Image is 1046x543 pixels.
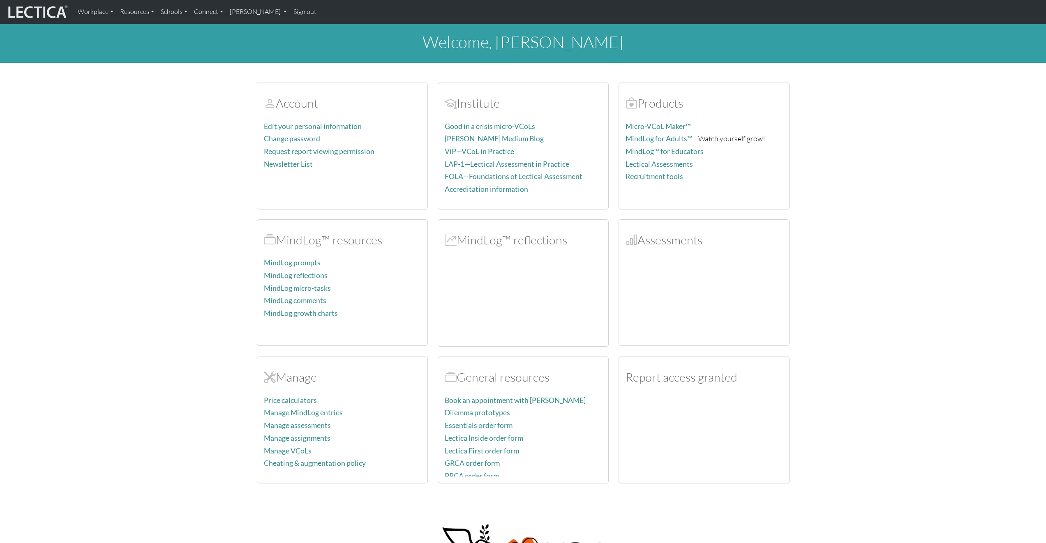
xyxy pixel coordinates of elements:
[445,160,569,168] a: LAP-1—Lectical Assessment in Practice
[626,96,783,110] h2: Products
[290,3,320,21] a: Sign out
[264,96,276,110] span: Account
[445,185,528,193] a: Accreditation information
[264,309,338,318] a: MindLog growth charts
[445,408,510,417] a: Dilemma prototypes
[626,370,783,384] h2: Report access granted
[445,434,523,442] a: Lectica Inside order form
[264,96,421,110] h2: Account
[117,3,157,21] a: Resources
[445,96,602,110] h2: Institute
[264,122,362,131] a: Edit your personal information
[6,4,68,20] img: lecticalive
[626,122,691,131] a: Micro-VCoL Maker™
[264,258,321,267] a: MindLog prompts
[445,147,514,156] a: ViP—VCoL in Practice
[445,472,499,480] a: PRCA order form
[626,147,704,156] a: MindLog™ for Educators
[626,232,637,247] span: Assessments
[191,3,226,21] a: Connect
[264,147,374,156] a: Request report viewing permission
[264,134,320,143] a: Change password
[445,459,500,467] a: GRCA order form
[626,172,683,181] a: Recruitment tools
[445,370,457,384] span: Resources
[626,233,783,247] h2: Assessments
[264,459,366,467] a: Cheating & augmentation policy
[445,421,513,430] a: Essentials order form
[157,3,191,21] a: Schools
[264,271,328,280] a: MindLog reflections
[226,3,290,21] a: [PERSON_NAME]
[626,160,693,168] a: Lectical Assessments
[264,446,312,455] a: Manage VCoLs
[264,370,276,384] span: Manage
[264,408,343,417] a: Manage MindLog entries
[264,160,313,168] a: Newsletter List
[264,421,331,430] a: Manage assessments
[445,122,535,131] a: Good in a crisis micro-VCoLs
[264,284,331,292] a: MindLog micro-tasks
[445,172,582,181] a: FOLA—Foundations of Lectical Assessment
[626,133,783,145] p: —Watch yourself grow!
[264,396,317,405] a: Price calculators
[445,232,457,247] span: MindLog
[445,233,602,247] h2: MindLog™ reflections
[264,370,421,384] h2: Manage
[626,134,693,143] a: MindLog for Adults™
[626,96,637,110] span: Products
[445,370,602,384] h2: General resources
[264,232,276,247] span: MindLog™ resources
[445,134,544,143] a: [PERSON_NAME] Medium Blog
[445,96,457,110] span: Account
[264,296,326,305] a: MindLog comments
[264,233,421,247] h2: MindLog™ resources
[74,3,117,21] a: Workplace
[264,434,330,442] a: Manage assignments
[445,396,586,405] a: Book an appointment with [PERSON_NAME]
[445,446,519,455] a: Lectica First order form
